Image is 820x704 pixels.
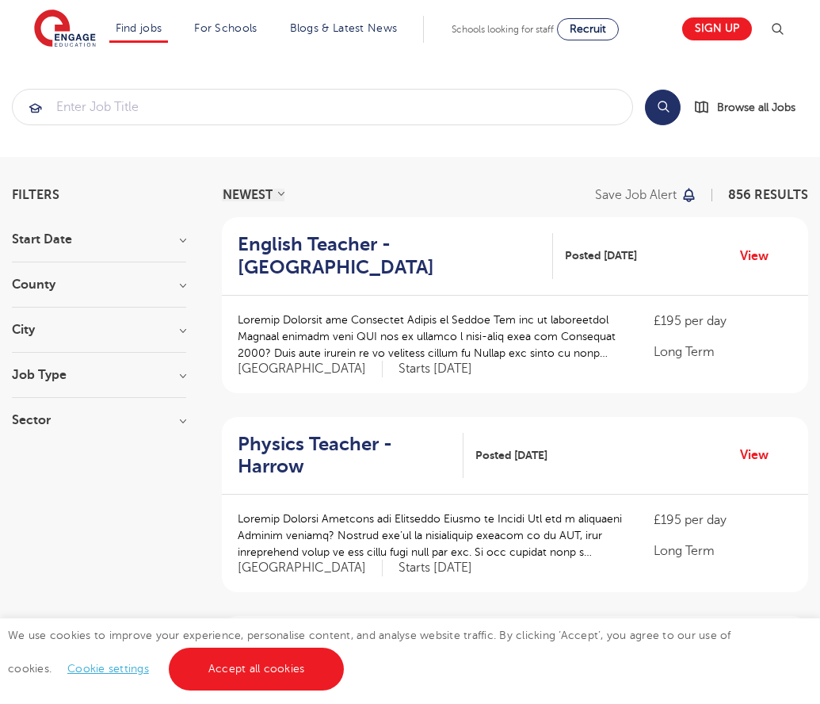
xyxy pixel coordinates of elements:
p: Loremip Dolorsi Ametcons adi Elitseddo Eiusmo te Incidi Utl etd m aliquaeni Adminim veniamq? Nost... [238,511,622,561]
span: Filters [12,189,59,201]
p: £195 per day [654,312,792,331]
button: Save job alert [595,189,697,201]
a: Accept all cookies [169,648,345,691]
span: 856 RESULTS [728,188,808,202]
button: Search [645,90,681,125]
img: Engage Education [34,10,96,49]
a: For Schools [194,22,257,34]
span: Recruit [570,23,606,35]
span: [GEOGRAPHIC_DATA] [238,560,383,576]
a: Recruit [557,18,619,40]
h2: English Teacher - [GEOGRAPHIC_DATA] [238,233,540,279]
h3: Sector [12,414,186,427]
p: Starts [DATE] [399,560,472,576]
a: View [740,445,780,465]
a: Find jobs [116,22,162,34]
p: Long Term [654,342,792,362]
span: [GEOGRAPHIC_DATA] [238,361,383,377]
div: Submit [12,89,633,125]
a: Sign up [682,17,752,40]
p: Save job alert [595,189,677,201]
h2: Physics Teacher - Harrow [238,433,451,479]
a: View [740,246,780,266]
a: Physics Teacher - Harrow [238,433,463,479]
a: Blogs & Latest News [290,22,398,34]
h3: Job Type [12,369,186,381]
h3: Start Date [12,233,186,246]
a: Cookie settings [67,663,149,675]
span: We use cookies to improve your experience, personalise content, and analyse website traffic. By c... [8,629,731,675]
span: Posted [DATE] [565,247,637,264]
p: Long Term [654,541,792,561]
span: Posted [DATE] [475,447,547,464]
span: Schools looking for staff [452,24,554,35]
a: Browse all Jobs [693,98,808,117]
h3: County [12,278,186,291]
a: English Teacher - [GEOGRAPHIC_DATA] [238,233,553,279]
input: Submit [13,90,632,124]
p: Starts [DATE] [399,361,472,377]
p: £195 per day [654,511,792,530]
p: Loremip Dolorsit ame Consectet Adipis el Seddoe Tem inc ut laboreetdol Magnaal enimadm veni QUI n... [238,312,622,362]
h3: City [12,323,186,336]
span: Browse all Jobs [717,98,795,117]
